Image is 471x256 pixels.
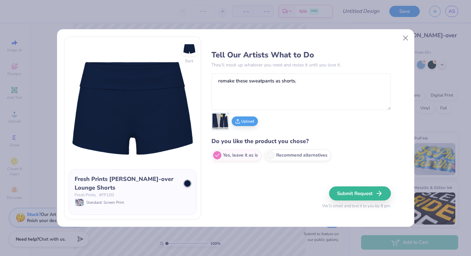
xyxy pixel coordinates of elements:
[329,186,391,201] button: Submit Request
[86,200,124,205] span: Standard: Screen Print
[99,192,114,199] span: # FP100
[322,203,391,209] span: We’ll email and text it to you by 8 pm.
[185,58,194,64] div: Back
[211,149,261,161] label: Yes, leave it as is
[211,73,391,110] textarea: remake these sweatpants as shorts.
[75,192,96,199] span: Fresh Prints
[211,137,391,146] h4: Do you like the product you chose?
[399,32,411,44] button: Close
[232,116,258,126] button: Upload
[183,42,196,55] img: Back
[265,149,331,161] label: Recommend alternatives
[69,41,197,169] img: Front
[75,199,84,206] img: Standard: Screen Print
[211,50,391,60] h3: Tell Our Artists What to Do
[75,175,179,192] div: Fresh Prints [PERSON_NAME]-over Lounge Shorts
[211,62,391,68] p: They’ll mock up whatever you need and revise it until you love it.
